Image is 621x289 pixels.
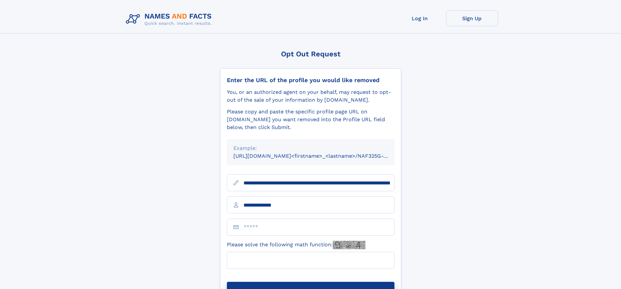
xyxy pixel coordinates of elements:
div: Please copy and paste the specific profile page URL on [DOMAIN_NAME] you want removed into the Pr... [227,108,394,131]
div: You, or an authorized agent on your behalf, may request to opt-out of the sale of your informatio... [227,88,394,104]
label: Please solve the following math function: [227,241,365,249]
small: [URL][DOMAIN_NAME]<firstname>_<lastname>/NAF325G-xxxxxxxx [233,153,407,159]
div: Enter the URL of the profile you would like removed [227,77,394,84]
div: Example: [233,144,388,152]
div: Opt Out Request [220,50,401,58]
a: Sign Up [446,10,498,26]
img: Logo Names and Facts [123,10,217,28]
a: Log In [394,10,446,26]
